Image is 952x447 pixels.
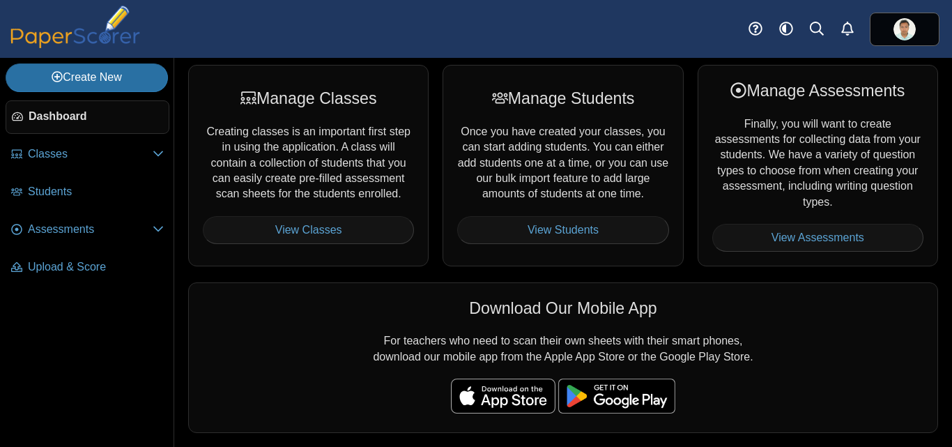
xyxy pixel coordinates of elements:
[558,379,675,414] img: google-play-badge.png
[203,216,414,244] a: View Classes
[893,18,916,40] img: ps.qM1w65xjLpOGVUdR
[6,138,169,172] a: Classes
[893,18,916,40] span: adonis maynard pilongo
[712,224,923,252] a: View Assessments
[870,13,939,46] a: ps.qM1w65xjLpOGVUdR
[188,282,938,433] div: For teachers who need to scan their own sheets with their smart phones, download our mobile app f...
[6,251,169,285] a: Upload & Score
[28,184,164,199] span: Students
[28,146,153,162] span: Classes
[6,6,145,48] img: PaperScorer
[6,213,169,247] a: Assessments
[203,297,923,319] div: Download Our Mobile App
[457,87,668,109] div: Manage Students
[28,222,153,237] span: Assessments
[188,65,429,266] div: Creating classes is an important first step in using the application. A class will contain a coll...
[29,109,163,124] span: Dashboard
[6,176,169,209] a: Students
[698,65,938,266] div: Finally, you will want to create assessments for collecting data from your students. We have a va...
[457,216,668,244] a: View Students
[6,63,168,91] a: Create New
[451,379,555,414] img: apple-store-badge.svg
[832,14,863,45] a: Alerts
[443,65,683,266] div: Once you have created your classes, you can start adding students. You can either add students on...
[203,87,414,109] div: Manage Classes
[6,38,145,50] a: PaperScorer
[712,79,923,102] div: Manage Assessments
[28,259,164,275] span: Upload & Score
[6,100,169,134] a: Dashboard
